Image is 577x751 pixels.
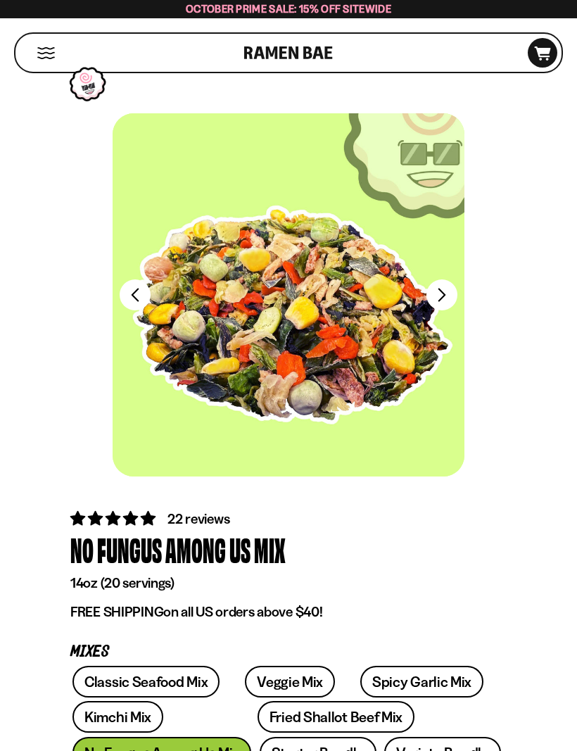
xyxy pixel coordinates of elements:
p: 14oz (20 servings) [70,574,507,592]
div: No [70,529,94,571]
a: Fried Shallot Beef Mix [258,701,414,733]
a: Classic Seafood Mix [72,666,220,698]
span: 22 reviews [167,510,229,527]
p: Mixes [70,645,507,659]
p: on all US orders above $40! [70,603,507,621]
a: Spicy Garlic Mix [360,666,483,698]
span: 4.82 stars [70,510,158,527]
button: Previous [120,279,151,310]
button: Mobile Menu Trigger [37,47,56,59]
strong: FREE SHIPPING [70,603,163,620]
button: Next [426,279,457,310]
div: Among [165,529,226,571]
div: Fungus [97,529,162,571]
div: Us [229,529,251,571]
a: Veggie Mix [245,666,335,698]
a: Kimchi Mix [72,701,163,733]
span: October Prime Sale: 15% off Sitewide [186,2,391,15]
div: Mix [254,529,286,571]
